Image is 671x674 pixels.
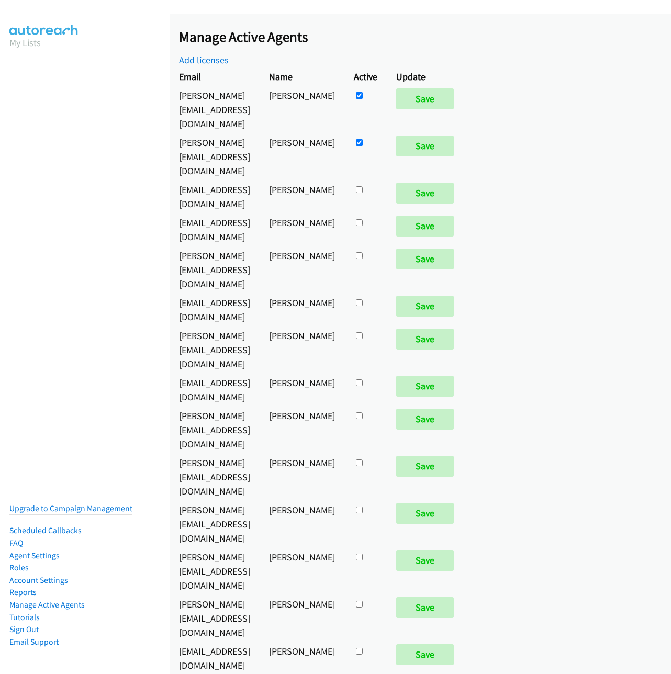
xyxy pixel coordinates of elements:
[260,293,344,326] td: [PERSON_NAME]
[170,594,260,642] td: [PERSON_NAME][EMAIL_ADDRESS][DOMAIN_NAME]
[260,86,344,133] td: [PERSON_NAME]
[9,37,41,49] a: My Lists
[170,406,260,453] td: [PERSON_NAME][EMAIL_ADDRESS][DOMAIN_NAME]
[396,597,454,618] input: Save
[260,246,344,293] td: [PERSON_NAME]
[170,453,260,500] td: [PERSON_NAME][EMAIL_ADDRESS][DOMAIN_NAME]
[9,600,85,610] a: Manage Active Agents
[260,406,344,453] td: [PERSON_NAME]
[170,326,260,373] td: [PERSON_NAME][EMAIL_ADDRESS][DOMAIN_NAME]
[9,563,29,572] a: Roles
[396,216,454,237] input: Save
[396,296,454,317] input: Save
[170,133,260,180] td: [PERSON_NAME][EMAIL_ADDRESS][DOMAIN_NAME]
[170,86,260,133] td: [PERSON_NAME][EMAIL_ADDRESS][DOMAIN_NAME]
[396,409,454,430] input: Save
[396,456,454,477] input: Save
[170,547,260,594] td: [PERSON_NAME][EMAIL_ADDRESS][DOMAIN_NAME]
[9,624,39,634] a: Sign Out
[396,376,454,397] input: Save
[396,249,454,269] input: Save
[9,587,37,597] a: Reports
[396,550,454,571] input: Save
[170,500,260,547] td: [PERSON_NAME][EMAIL_ADDRESS][DOMAIN_NAME]
[396,183,454,204] input: Save
[9,551,60,560] a: Agent Settings
[170,67,260,86] th: Email
[9,503,132,513] a: Upgrade to Campaign Management
[260,133,344,180] td: [PERSON_NAME]
[9,538,23,548] a: FAQ
[179,54,229,66] a: Add licenses
[260,500,344,547] td: [PERSON_NAME]
[260,373,344,406] td: [PERSON_NAME]
[170,213,260,246] td: [EMAIL_ADDRESS][DOMAIN_NAME]
[396,88,454,109] input: Save
[260,326,344,373] td: [PERSON_NAME]
[260,594,344,642] td: [PERSON_NAME]
[179,28,671,46] h2: Manage Active Agents
[9,637,59,647] a: Email Support
[396,329,454,350] input: Save
[9,612,40,622] a: Tutorials
[9,525,82,535] a: Scheduled Callbacks
[260,547,344,594] td: [PERSON_NAME]
[170,293,260,326] td: [EMAIL_ADDRESS][DOMAIN_NAME]
[396,503,454,524] input: Save
[396,644,454,665] input: Save
[387,67,468,86] th: Update
[170,180,260,213] td: [EMAIL_ADDRESS][DOMAIN_NAME]
[396,136,454,156] input: Save
[344,67,387,86] th: Active
[260,180,344,213] td: [PERSON_NAME]
[9,575,68,585] a: Account Settings
[260,67,344,86] th: Name
[260,213,344,246] td: [PERSON_NAME]
[260,453,344,500] td: [PERSON_NAME]
[170,373,260,406] td: [EMAIL_ADDRESS][DOMAIN_NAME]
[170,246,260,293] td: [PERSON_NAME][EMAIL_ADDRESS][DOMAIN_NAME]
